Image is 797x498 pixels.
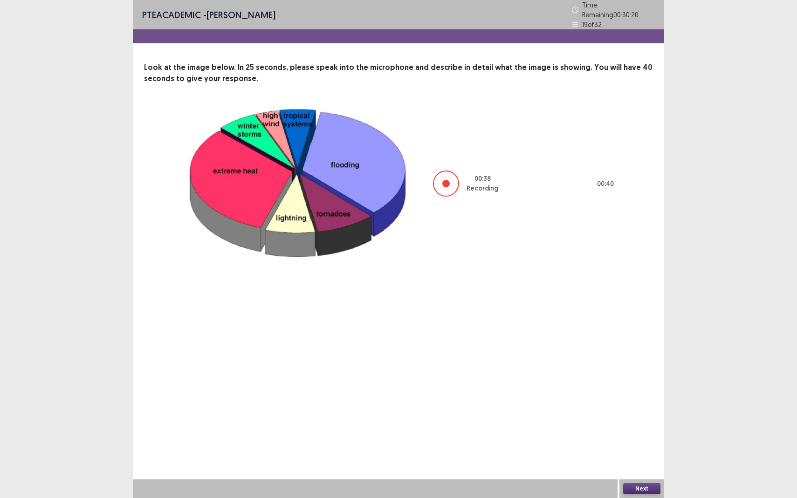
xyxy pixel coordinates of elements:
p: - [PERSON_NAME] [142,8,275,22]
img: image-description [181,107,414,260]
button: Next [623,483,660,494]
span: PTE academic [142,9,201,20]
p: 00 : 38 [474,174,491,184]
p: 00 : 40 [597,179,614,189]
p: Look at the image below. In 25 seconds, please speak into the microphone and describe in detail w... [144,62,653,84]
p: 19 of 32 [582,20,602,29]
p: Recording [467,184,498,193]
